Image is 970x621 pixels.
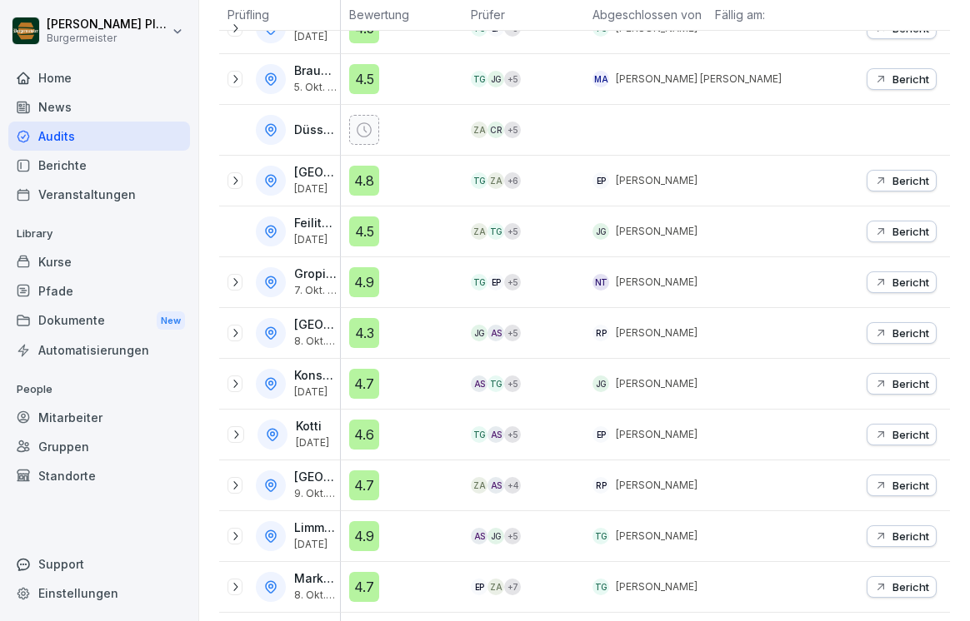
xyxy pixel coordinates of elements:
[504,325,521,341] div: + 5
[349,216,379,246] div: 4.5
[8,403,190,432] a: Mitarbeiter
[867,576,937,598] button: Bericht
[8,221,190,247] p: Library
[592,579,609,595] div: TG
[349,420,379,450] div: 4.6
[294,488,337,499] p: 9. Okt. 2025
[487,375,504,392] div: TG
[892,529,929,543] p: Bericht
[8,376,190,403] p: People
[892,479,929,492] p: Bericht
[349,318,379,348] div: 4.3
[294,31,337,42] p: [DATE]
[8,122,190,151] a: Audits
[487,579,504,595] div: ZA
[592,426,609,443] div: EP
[471,71,487,87] div: TG
[616,478,697,493] p: [PERSON_NAME]
[294,234,337,246] p: [DATE]
[592,325,609,341] div: RP
[504,274,521,291] div: + 5
[504,426,521,443] div: + 5
[592,71,609,87] div: MA
[349,470,379,500] div: 4.7
[8,335,190,365] a: Automatisierungen
[471,122,487,138] div: ZA
[616,529,697,544] p: [PERSON_NAME]
[471,325,487,341] div: JG
[294,386,337,398] p: [DATE]
[471,172,487,189] div: TG
[8,92,190,122] a: News
[8,579,190,608] a: Einstellungen
[294,589,337,601] p: 8. Okt. 2025
[616,72,782,87] p: [PERSON_NAME] [PERSON_NAME]
[8,276,190,306] a: Pfade
[471,528,487,544] div: AS
[8,63,190,92] a: Home
[867,221,937,242] button: Bericht
[294,82,337,93] p: 5. Okt. 2025
[504,122,521,138] div: + 5
[592,6,697,23] p: Abgeschlossen von
[47,32,168,44] p: Burgermeister
[8,151,190,180] a: Berichte
[504,71,521,87] div: + 5
[592,528,609,544] div: TG
[616,224,697,239] p: [PERSON_NAME]
[349,166,379,196] div: 4.8
[867,474,937,496] button: Bericht
[294,267,337,281] p: Gropius
[487,426,504,443] div: AS
[892,580,929,594] p: Bericht
[294,64,337,78] p: Braunschweig Schloß
[867,170,937,191] button: Bericht
[616,173,697,188] p: [PERSON_NAME]
[487,528,504,544] div: JG
[294,521,337,535] p: Limmer Str.
[8,306,190,336] a: DokumenteNew
[487,477,504,494] div: AS
[592,375,609,392] div: JG
[471,375,487,392] div: AS
[349,521,379,551] div: 4.9
[227,6,332,23] p: Prüfling
[294,216,337,231] p: Feilitzschstraße
[892,428,929,441] p: Bericht
[349,369,379,399] div: 4.7
[294,539,337,550] p: [DATE]
[487,122,504,138] div: CR
[8,461,190,490] a: Standorte
[8,549,190,579] div: Support
[471,579,487,595] div: EP
[592,172,609,189] div: EP
[504,223,521,240] div: + 5
[294,183,337,195] p: [DATE]
[294,318,337,332] p: [GEOGRAPHIC_DATA]
[349,6,454,23] p: Bewertung
[892,377,929,390] p: Bericht
[8,180,190,209] div: Veranstaltungen
[294,572,337,586] p: Markt 4
[296,437,329,449] p: [DATE]
[592,274,609,291] div: NT
[867,424,937,445] button: Bericht
[616,376,697,391] p: [PERSON_NAME]
[294,369,337,383] p: Konstanzer
[487,325,504,341] div: AS
[892,326,929,340] p: Bericht
[616,325,697,340] p: [PERSON_NAME]
[867,271,937,293] button: Bericht
[867,525,937,547] button: Bericht
[892,72,929,86] p: Bericht
[616,579,697,594] p: [PERSON_NAME]
[504,375,521,392] div: + 5
[471,274,487,291] div: TG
